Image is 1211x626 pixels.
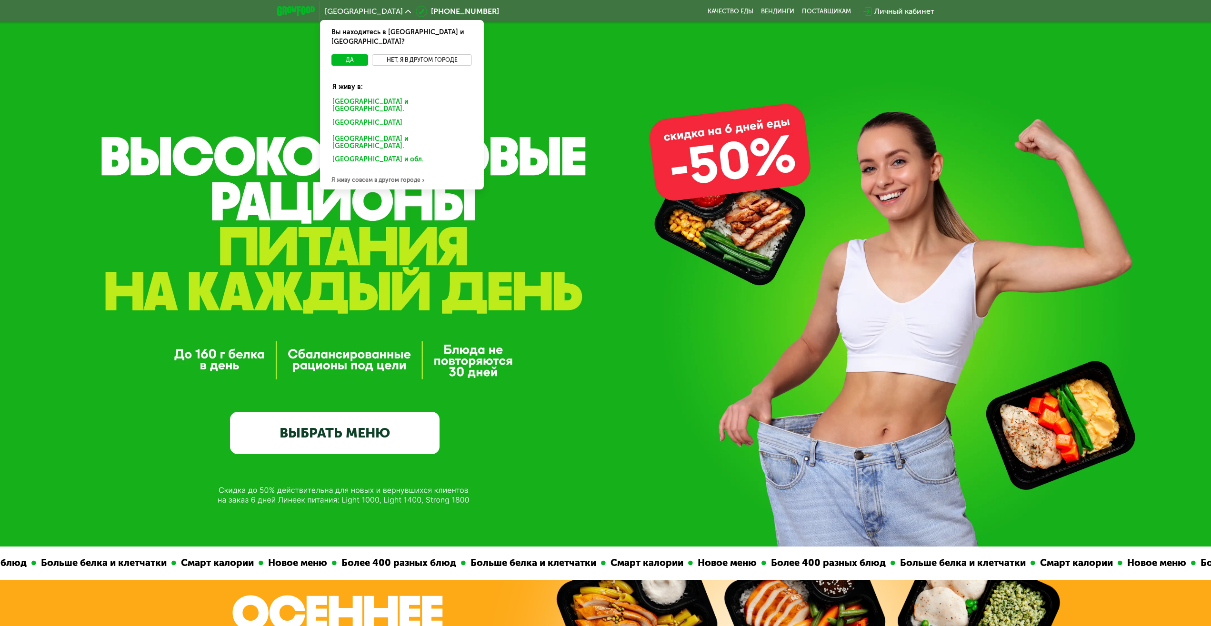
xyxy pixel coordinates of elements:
[257,556,325,570] div: Новое меню
[874,6,934,17] div: Личный кабинет
[802,8,851,15] div: поставщикам
[1029,556,1111,570] div: Смарт калории
[372,54,472,66] button: Нет, я в другом городе
[330,556,454,570] div: Более 400 разных блюд
[416,6,499,17] a: [PHONE_NUMBER]
[761,8,794,15] a: Вендинги
[230,412,440,454] a: ВЫБРАТЬ МЕНЮ
[1116,556,1184,570] div: Новое меню
[889,556,1024,570] div: Больше белка и клетчатки
[686,556,755,570] div: Новое меню
[326,75,478,92] div: Я живу в:
[325,8,403,15] span: [GEOGRAPHIC_DATA]
[320,170,484,189] div: Я живу совсем в другом городе
[30,556,165,570] div: Больше белка и клетчатки
[326,133,478,153] div: [GEOGRAPHIC_DATA] и [GEOGRAPHIC_DATA].
[320,20,484,54] div: Вы находитесь в [GEOGRAPHIC_DATA] и [GEOGRAPHIC_DATA]?
[331,54,368,66] button: Да
[599,556,681,570] div: Смарт калории
[326,96,478,116] div: [GEOGRAPHIC_DATA] и [GEOGRAPHIC_DATA].
[326,153,474,169] div: [GEOGRAPHIC_DATA] и обл.
[459,556,594,570] div: Больше белка и клетчатки
[760,556,884,570] div: Более 400 разных блюд
[708,8,753,15] a: Качество еды
[170,556,252,570] div: Смарт калории
[326,117,474,132] div: [GEOGRAPHIC_DATA]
